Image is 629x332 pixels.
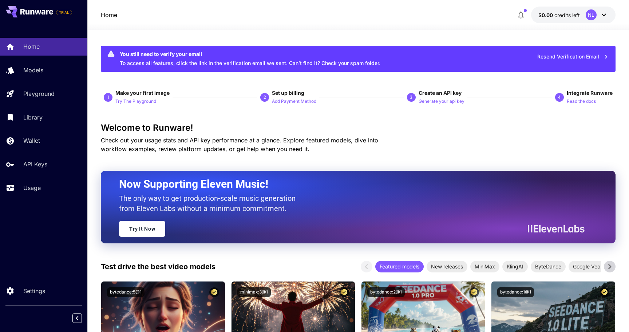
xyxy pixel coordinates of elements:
button: Generate your api key [419,97,464,105]
p: API Keys [23,160,47,169]
button: bytedance:5@1 [107,287,145,297]
button: bytedance:2@1 [367,287,405,297]
span: Google Veo [569,263,605,270]
a: Home [101,11,117,19]
div: To access all features, click the link in the verification email we sent. Can’t find it? Check yo... [120,48,380,70]
button: Add Payment Method [272,97,316,105]
div: Google Veo [569,261,605,272]
div: Featured models [375,261,424,272]
p: Models [23,66,43,74]
p: 3 [410,94,412,101]
span: Featured models [375,263,424,270]
p: 2 [264,94,266,101]
span: New releases [427,263,467,270]
button: Read the docs [567,97,596,105]
p: Try The Playground [115,98,156,105]
button: Certified Model – Vetted for best performance and includes a commercial license. [339,287,349,297]
span: Check out your usage stats and API key performance at a glance. Explore featured models, dive int... [101,137,378,153]
span: Make your first image [115,90,170,96]
div: MiniMax [470,261,499,272]
div: NL [586,9,597,20]
div: ByteDance [531,261,566,272]
div: New releases [427,261,467,272]
p: Test drive the best video models [101,261,215,272]
p: Usage [23,183,41,192]
button: $0.00NL [531,7,616,23]
span: MiniMax [470,263,499,270]
span: $0.00 [538,12,554,18]
p: 4 [558,94,561,101]
p: The only way to get production-scale music generation from Eleven Labs without a minimum commitment. [119,193,301,214]
span: credits left [554,12,580,18]
p: Library [23,113,43,122]
button: Certified Model – Vetted for best performance and includes a commercial license. [469,287,479,297]
span: ByteDance [531,263,566,270]
button: Try The Playground [115,97,156,105]
div: Collapse sidebar [78,312,87,325]
button: Collapse sidebar [72,313,82,323]
nav: breadcrumb [101,11,117,19]
button: Resend Verification Email [533,49,613,64]
button: Certified Model – Vetted for best performance and includes a commercial license. [600,287,609,297]
h3: Welcome to Runware! [101,123,616,133]
button: bytedance:1@1 [497,287,534,297]
p: Settings [23,287,45,295]
span: KlingAI [502,263,528,270]
p: Read the docs [567,98,596,105]
p: 1 [107,94,110,101]
p: Wallet [23,136,40,145]
button: Certified Model – Vetted for best performance and includes a commercial license. [209,287,219,297]
div: $0.00 [538,11,580,19]
p: Playground [23,89,55,98]
span: Add your payment card to enable full platform functionality. [56,8,72,17]
a: Try It Now [119,221,165,237]
button: minimax:3@1 [237,287,271,297]
p: Home [23,42,40,51]
div: KlingAI [502,261,528,272]
span: Create an API key [419,90,462,96]
div: You still need to verify your email [120,50,380,58]
span: Integrate Runware [567,90,613,96]
h2: Now Supporting Eleven Music! [119,177,579,191]
p: Generate your api key [419,98,464,105]
p: Add Payment Method [272,98,316,105]
span: Set up billing [272,90,304,96]
span: TRIAL [56,10,72,15]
